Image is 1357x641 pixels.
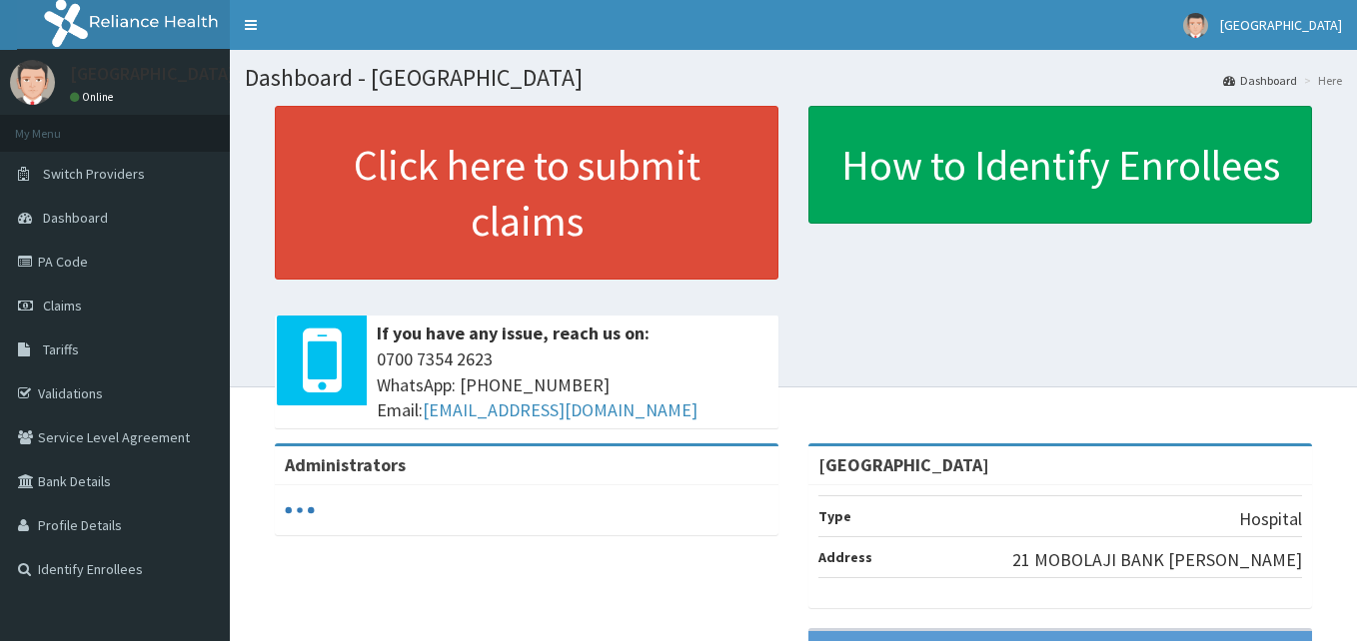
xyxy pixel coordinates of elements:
span: Tariffs [43,340,79,358]
h1: Dashboard - [GEOGRAPHIC_DATA] [245,65,1342,91]
p: 21 MOBOLAJI BANK [PERSON_NAME] [1012,547,1302,573]
b: If you have any issue, reach us on: [377,321,650,344]
span: Claims [43,297,82,315]
a: Online [70,90,118,104]
span: Dashboard [43,209,108,227]
img: User Image [1183,13,1208,38]
strong: [GEOGRAPHIC_DATA] [818,453,989,476]
a: [EMAIL_ADDRESS][DOMAIN_NAME] [423,398,697,421]
b: Type [818,507,851,525]
span: Switch Providers [43,165,145,183]
p: Hospital [1239,506,1302,532]
p: [GEOGRAPHIC_DATA] [70,65,235,83]
a: Click here to submit claims [275,106,778,280]
b: Administrators [285,453,406,476]
li: Here [1299,72,1342,89]
a: How to Identify Enrollees [808,106,1312,224]
img: User Image [10,60,55,105]
svg: audio-loading [285,495,315,525]
span: [GEOGRAPHIC_DATA] [1220,16,1342,34]
b: Address [818,548,872,566]
span: 0700 7354 2623 WhatsApp: [PHONE_NUMBER] Email: [377,346,768,423]
a: Dashboard [1223,72,1297,89]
